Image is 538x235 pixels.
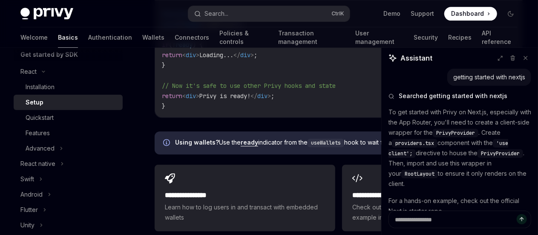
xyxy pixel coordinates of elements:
[175,139,219,146] strong: Using wallets?
[162,51,182,59] span: return
[241,139,258,146] a: ready
[26,97,43,107] div: Setup
[436,130,475,136] span: PrivyProvider
[20,67,37,77] div: React
[250,51,254,59] span: >
[504,7,518,20] button: Toggle dark mode
[240,51,250,59] span: div
[400,53,432,63] span: Assistant
[481,150,520,157] span: PrivyProvider
[20,27,48,48] a: Welcome
[20,174,34,184] div: Swift
[268,92,271,100] span: >
[257,92,268,100] span: div
[163,139,172,148] svg: Info
[352,202,512,223] span: Check out the NextJS app starter repo for a complete example integration
[142,27,164,48] a: Wallets
[162,102,165,110] span: }
[26,113,54,123] div: Quickstart
[342,165,523,231] a: **** **** **** ****Check out the NextJS app starter repo for a complete example integration
[411,9,434,18] a: Support
[88,27,132,48] a: Authentication
[414,27,438,48] a: Security
[444,7,497,20] a: Dashboard
[182,92,186,100] span: <
[453,73,525,81] div: getting started with nextjs
[399,92,507,100] span: Searched getting started with nextjs
[162,61,165,69] span: }
[199,51,233,59] span: Loading...
[278,27,345,48] a: Transaction management
[254,51,257,59] span: ;
[14,95,123,110] a: Setup
[162,92,182,100] span: return
[20,220,35,230] div: Unity
[332,10,345,17] span: Ctrl K
[186,92,196,100] span: div
[165,202,325,223] span: Learn how to log users in and transact with embedded wallets
[395,140,434,147] span: providers.tsx
[14,79,123,95] a: Installation
[448,27,472,48] a: Recipes
[388,196,531,216] p: For a hands-on example, check out the official Next.js starter repo.
[155,165,335,231] a: **** **** **** *Learn how to log users in and transact with embedded wallets
[233,51,240,59] span: </
[20,8,73,20] img: dark logo
[14,125,123,141] a: Features
[186,51,196,59] span: div
[196,51,199,59] span: >
[58,27,78,48] a: Basics
[20,189,43,200] div: Android
[204,9,228,19] div: Search...
[451,9,484,18] span: Dashboard
[14,110,123,125] a: Quickstart
[356,27,403,48] a: User management
[388,107,531,189] p: To get started with Privy on Next.js, especially with the App Router, you'll need to create a cli...
[388,92,531,100] button: Searched getting started with nextjs
[175,138,514,147] span: Use the indicator from the hook to wait for wallets to complete loading.
[26,143,55,154] div: Advanced
[26,128,50,138] div: Features
[162,82,336,90] span: // Now it's safe to use other Privy hooks and state
[182,51,186,59] span: <
[308,139,344,147] code: useWallets
[405,171,434,177] span: RootLayout
[271,92,274,100] span: ;
[250,92,257,100] span: </
[26,82,55,92] div: Installation
[383,9,400,18] a: Demo
[219,27,268,48] a: Policies & controls
[482,27,518,48] a: API reference
[196,92,199,100] span: >
[175,27,209,48] a: Connectors
[20,205,38,215] div: Flutter
[20,159,55,169] div: React native
[199,92,250,100] span: Privy is ready!
[188,6,349,21] button: Search...CtrlK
